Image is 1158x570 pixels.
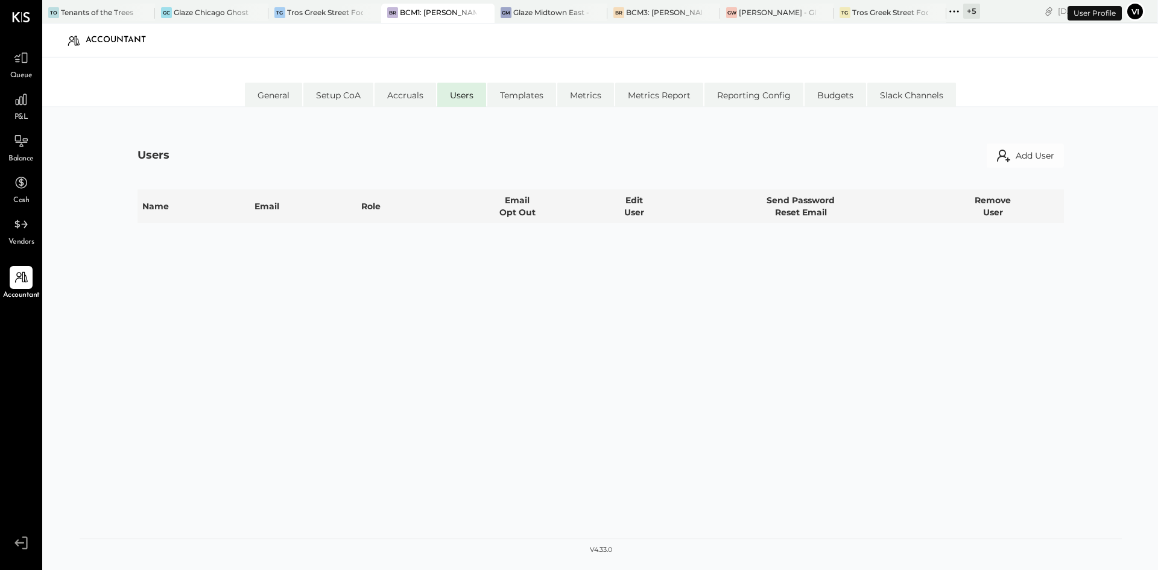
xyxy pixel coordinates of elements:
[250,189,356,223] th: Email
[1,266,42,301] a: Accountant
[86,31,158,50] div: Accountant
[513,7,589,17] div: Glaze Midtown East - Glaze Lexington One LLC
[10,71,33,81] span: Queue
[1,130,42,165] a: Balance
[852,7,928,17] div: Tros Greek Street Food - [GEOGRAPHIC_DATA]
[446,189,589,223] th: Email Opt Out
[14,112,28,123] span: P&L
[1,171,42,206] a: Cash
[274,7,285,18] div: TG
[13,195,29,206] span: Cash
[805,83,866,107] li: Budgets
[840,7,850,18] div: TG
[303,83,373,107] li: Setup CoA
[626,7,702,17] div: BCM3: [PERSON_NAME] Westside Grill
[501,7,511,18] div: GM
[138,148,169,163] div: Users
[963,4,980,19] div: + 5
[987,144,1064,168] button: Add User
[8,154,34,165] span: Balance
[161,7,172,18] div: GC
[375,83,436,107] li: Accruals
[615,83,703,107] li: Metrics Report
[8,237,34,248] span: Vendors
[138,189,250,223] th: Name
[1125,2,1145,21] button: Vi
[1,213,42,248] a: Vendors
[557,83,614,107] li: Metrics
[739,7,815,17] div: [PERSON_NAME] - Glaze Williamsburg One LLC
[1,46,42,81] a: Queue
[487,83,556,107] li: Templates
[3,290,40,301] span: Accountant
[1,88,42,123] a: P&L
[1068,6,1122,21] div: User Profile
[1043,5,1055,17] div: copy link
[356,189,446,223] th: Role
[590,545,612,555] div: v 4.33.0
[48,7,59,18] div: To
[174,7,250,17] div: Glaze Chicago Ghost - West River Rice LLC
[613,7,624,18] div: BR
[387,7,398,18] div: BR
[867,83,956,107] li: Slack Channels
[589,189,680,223] th: Edit User
[245,83,302,107] li: General
[1058,5,1122,17] div: [DATE]
[437,83,486,107] li: Users
[680,189,922,223] th: Send Password Reset Email
[400,7,476,17] div: BCM1: [PERSON_NAME] Kitchen Bar Market
[704,83,803,107] li: Reporting Config
[726,7,737,18] div: GW
[922,189,1064,223] th: Remove User
[287,7,363,17] div: Tros Greek Street Food - [GEOGRAPHIC_DATA]
[61,7,133,17] div: Tenants of the Trees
